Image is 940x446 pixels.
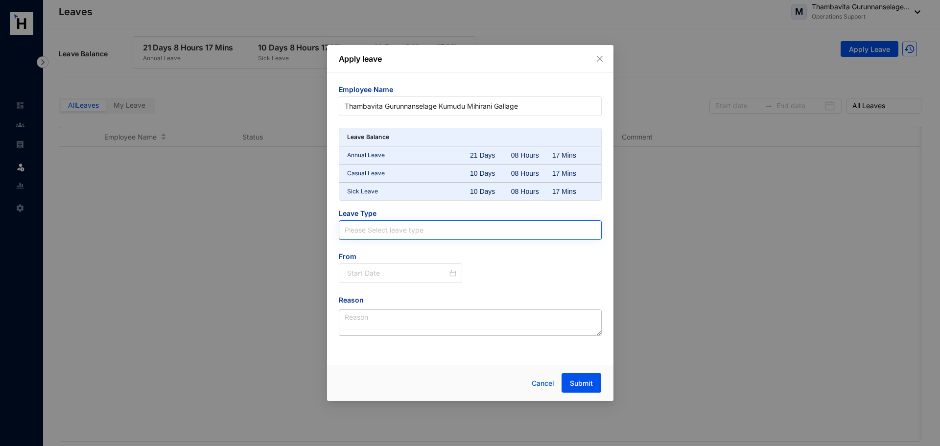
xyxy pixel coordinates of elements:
[596,55,604,63] span: close
[511,187,552,196] div: 08 Hours
[470,187,511,196] div: 10 Days
[470,168,511,178] div: 10 Days
[470,150,511,160] div: 21 Days
[524,374,562,393] button: Cancel
[345,99,596,114] span: Thambavita Gurunnanselage Kumudu Mihirani Gallage
[347,150,470,160] p: Annual Leave
[339,85,602,96] span: Employee Name
[347,168,470,178] p: Casual Leave
[347,132,390,142] p: Leave Balance
[339,309,602,336] textarea: Reason
[594,53,605,64] button: Close
[339,209,602,220] span: Leave Type
[339,252,463,263] span: From
[511,150,552,160] div: 08 Hours
[511,168,552,178] div: 08 Hours
[339,295,371,305] label: Reason
[339,53,602,65] p: Apply leave
[552,187,593,196] div: 17 Mins
[552,150,593,160] div: 17 Mins
[532,378,554,389] span: Cancel
[347,268,448,279] input: Start Date
[347,187,470,196] p: Sick Leave
[552,168,593,178] div: 17 Mins
[570,378,593,388] span: Submit
[562,373,601,393] button: Submit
